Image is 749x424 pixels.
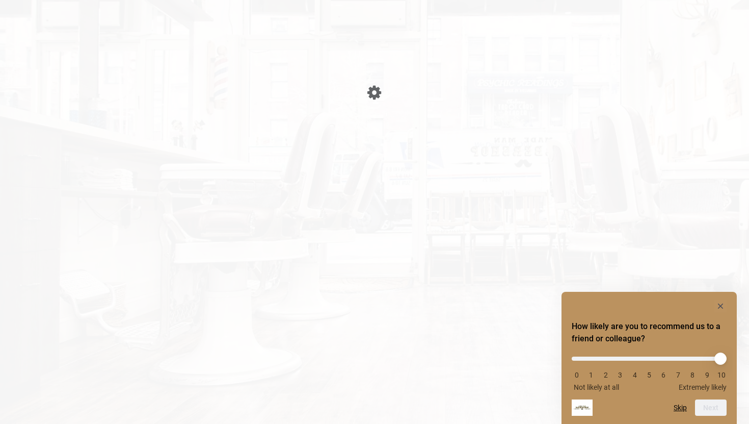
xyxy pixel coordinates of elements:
li: 2 [601,371,611,379]
li: 8 [687,371,698,379]
li: 4 [630,371,640,379]
li: 0 [572,371,582,379]
span: Not likely at all [574,383,619,391]
li: 9 [702,371,712,379]
span: Extremely likely [679,383,727,391]
button: Next question [695,400,727,416]
li: 5 [644,371,654,379]
li: 7 [673,371,683,379]
li: 10 [716,371,727,379]
li: 6 [658,371,668,379]
li: 1 [586,371,596,379]
div: How likely are you to recommend us to a friend or colleague? Select an option from 0 to 10, with ... [572,349,727,391]
div: How likely are you to recommend us to a friend or colleague? Select an option from 0 to 10, with ... [572,300,727,416]
button: Skip [674,404,687,412]
h2: How likely are you to recommend us to a friend or colleague? Select an option from 0 to 10, with ... [572,320,727,345]
li: 3 [615,371,625,379]
button: Hide survey [714,300,727,312]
